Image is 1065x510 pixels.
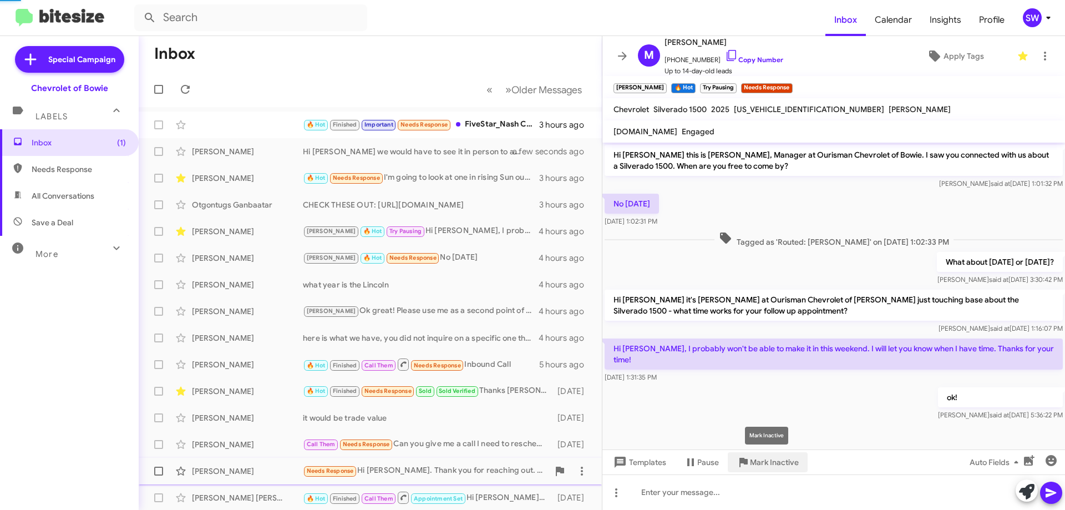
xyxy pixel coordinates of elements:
[307,495,326,502] span: 🔥 Hot
[192,492,303,503] div: [PERSON_NAME] [PERSON_NAME]
[539,226,593,237] div: 4 hours ago
[303,438,552,451] div: Can you give me a call I need to reschedule 😢
[539,199,593,210] div: 3 hours ago
[307,467,354,474] span: Needs Response
[665,49,783,65] span: [PHONE_NUMBER]
[192,359,303,370] div: [PERSON_NAME]
[728,452,808,472] button: Mark Inactive
[480,78,499,101] button: Previous
[439,387,475,395] span: Sold Verified
[898,46,1012,66] button: Apply Tags
[303,199,539,210] div: CHECK THESE OUT: [URL][DOMAIN_NAME]
[511,84,582,96] span: Older Messages
[602,452,675,472] button: Templates
[363,228,382,235] span: 🔥 Hot
[1013,8,1053,27] button: SW
[303,118,539,131] div: FiveStar_Nash Crn [DATE]-[DATE] $3.79 -3.0 Crn [DATE] $3.77 -3.0 Bns [DATE]-[DATE] $9.64 -6.25 Bn...
[192,279,303,290] div: [PERSON_NAME]
[539,359,593,370] div: 5 hours ago
[303,385,552,397] div: Thanks [PERSON_NAME]. My service advisor was [PERSON_NAME]. Could you please relay the message to...
[31,83,108,94] div: Chevrolet of Bowie
[35,112,68,122] span: Labels
[486,83,493,97] span: «
[745,427,788,445] div: Mark Inactive
[671,83,695,93] small: 🔥 Hot
[539,332,593,344] div: 4 hours ago
[364,387,412,395] span: Needs Response
[192,199,303,210] div: Otgontugs Ganbaatar
[539,119,593,130] div: 3 hours ago
[303,279,539,290] div: what year is the Lincoln
[307,121,326,128] span: 🔥 Hot
[333,387,357,395] span: Finished
[307,307,356,315] span: [PERSON_NAME]
[400,121,448,128] span: Needs Response
[825,4,866,36] a: Inbox
[697,452,719,472] span: Pause
[970,4,1013,36] a: Profile
[990,324,1010,332] span: said at
[665,36,783,49] span: [PERSON_NAME]
[866,4,921,36] a: Calendar
[389,228,422,235] span: Try Pausing
[921,4,970,36] a: Insights
[303,332,539,344] div: here is what we have, you did not inquire on a specific one that we have
[711,104,729,114] span: 2025
[333,362,357,369] span: Finished
[889,104,951,114] span: [PERSON_NAME]
[303,146,526,157] div: Hi [PERSON_NAME] we would have to see it in person to appraise it, are you able to stop by [DATE]
[117,137,126,148] span: (1)
[192,173,303,184] div: [PERSON_NAME]
[665,65,783,77] span: Up to 14-day-old leads
[307,174,326,181] span: 🔥 Hot
[725,55,783,64] a: Copy Number
[937,275,1063,284] span: [PERSON_NAME] [DATE] 3:30:42 PM
[990,411,1009,419] span: said at
[303,357,539,371] div: Inbound Call
[944,46,984,66] span: Apply Tags
[605,217,657,225] span: [DATE] 1:02:31 PM
[333,495,357,502] span: Finished
[307,387,326,395] span: 🔥 Hot
[35,249,58,259] span: More
[192,412,303,423] div: [PERSON_NAME]
[613,127,677,137] span: [DOMAIN_NAME]
[644,47,654,64] span: M
[539,173,593,184] div: 3 hours ago
[714,231,954,248] span: Tagged as 'Routed: [PERSON_NAME]' on [DATE] 1:02:33 PM
[333,121,357,128] span: Finished
[605,145,1063,176] p: Hi [PERSON_NAME] this is [PERSON_NAME], Manager at Ourisman Chevrolet of Bowie. I saw you connect...
[480,78,589,101] nav: Page navigation example
[303,412,552,423] div: it would be trade value
[539,253,593,264] div: 4 hours ago
[307,362,326,369] span: 🔥 Hot
[605,290,1063,321] p: Hi [PERSON_NAME] it's [PERSON_NAME] at Ourisman Chevrolet of [PERSON_NAME] just touching base abo...
[303,491,552,504] div: Hi [PERSON_NAME], it's [PERSON_NAME] at Ourisman Chevrolet of [PERSON_NAME]. Just going through m...
[937,252,1063,272] p: What about [DATE] or [DATE]?
[505,83,511,97] span: »
[700,83,737,93] small: Try Pausing
[15,46,124,73] a: Special Campaign
[989,275,1008,284] span: said at
[419,387,432,395] span: Sold
[552,439,593,450] div: [DATE]
[552,412,593,423] div: [DATE]
[192,439,303,450] div: [PERSON_NAME]
[32,190,94,201] span: All Conversations
[970,452,1023,472] span: Auto Fields
[364,495,393,502] span: Call Them
[192,146,303,157] div: [PERSON_NAME]
[303,464,549,477] div: Hi [PERSON_NAME]. Thank you for reaching out. I appreciate the offer but I am not interested at t...
[938,411,1063,419] span: [PERSON_NAME] [DATE] 5:36:22 PM
[938,387,1063,407] p: ok!
[939,324,1063,332] span: [PERSON_NAME] [DATE] 1:16:07 PM
[613,83,667,93] small: [PERSON_NAME]
[154,45,195,63] h1: Inbox
[307,254,356,261] span: [PERSON_NAME]
[1023,8,1042,27] div: SW
[750,452,799,472] span: Mark Inactive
